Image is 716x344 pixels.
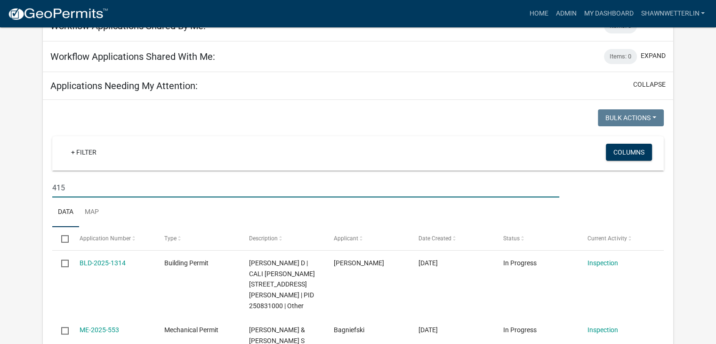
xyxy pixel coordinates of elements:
[418,235,451,242] span: Date Created
[503,259,536,267] span: In Progress
[598,109,664,126] button: Bulk Actions
[587,259,618,267] a: Inspection
[164,235,177,242] span: Type
[50,51,215,62] h5: Workflow Applications Shared With Me:
[641,20,666,30] button: expand
[418,259,437,267] span: 08/22/2025
[70,227,155,250] datatable-header-cell: Application Number
[587,326,618,334] a: Inspection
[333,259,384,267] span: Joslyn Erickson
[587,235,627,242] span: Current Activity
[333,326,364,334] span: Bagniefski
[324,227,409,250] datatable-header-cell: Applicant
[579,227,663,250] datatable-header-cell: Current Activity
[64,144,104,161] a: + Filter
[155,227,240,250] datatable-header-cell: Type
[333,235,358,242] span: Applicant
[80,259,126,267] a: BLD-2025-1314
[409,227,494,250] datatable-header-cell: Date Created
[503,235,519,242] span: Status
[633,80,666,90] button: collapse
[525,5,552,23] a: Home
[52,197,79,228] a: Data
[552,5,580,23] a: Admin
[249,259,315,310] span: BYERKE-WIESER,NOAH D | CALI ESSER 480 HILL ST S, Houston County | PID 250831000 | Other
[52,178,559,197] input: Search for applications
[164,259,209,267] span: Building Permit
[494,227,579,250] datatable-header-cell: Status
[418,326,437,334] span: 08/22/2025
[604,49,637,64] div: Items: 0
[164,326,218,334] span: Mechanical Permit
[79,197,105,228] a: Map
[249,235,278,242] span: Description
[50,80,198,91] h5: Applications Needing My Attention:
[606,144,652,161] button: Columns
[637,5,708,23] a: ShawnWetterlin
[80,235,131,242] span: Application Number
[240,227,324,250] datatable-header-cell: Description
[641,51,666,61] button: expand
[503,326,536,334] span: In Progress
[52,227,70,250] datatable-header-cell: Select
[580,5,637,23] a: My Dashboard
[80,326,119,334] a: ME-2025-553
